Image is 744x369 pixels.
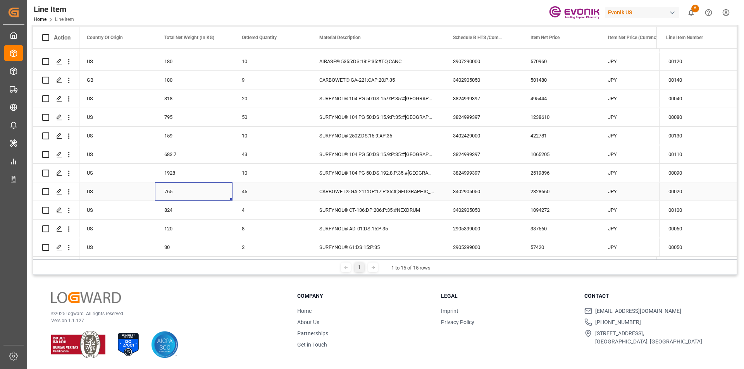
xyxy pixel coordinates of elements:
[51,310,278,317] p: © 2025 Logward. All rights reserved.
[297,330,328,336] a: Partnerships
[599,52,676,70] div: JPY
[164,35,214,40] span: Total Net Weight (In KG)
[659,220,737,238] div: 00060
[599,89,676,108] div: JPY
[659,220,737,238] div: Press SPACE to select this row.
[659,127,737,145] div: Press SPACE to select this row.
[34,17,46,22] a: Home
[115,331,142,358] img: ISO 27001 Certification
[659,52,737,71] div: Press SPACE to select this row.
[151,331,178,358] img: AICPA SOC
[155,71,232,89] div: 180
[444,89,521,108] div: 3824999397
[659,145,737,163] div: 00110
[659,89,737,108] div: Press SPACE to select this row.
[310,145,444,163] div: SURFYNOL® 104 PG 50:DS:15.9:P:35:#[GEOGRAPHIC_DATA]
[77,220,155,238] div: US
[444,220,521,238] div: 2905399000
[33,71,79,89] div: Press SPACE to select this row.
[521,127,599,145] div: 422781
[659,127,737,145] div: 00130
[444,108,521,126] div: 3824999397
[54,34,71,41] div: Action
[310,52,444,70] div: AIRASE® 5355:DS:18:P:35:#TO,CANC
[521,238,599,256] div: 57420
[310,127,444,145] div: SURFYNOL® 2502:DS:15.9:AP:35
[599,71,676,89] div: JPY
[521,71,599,89] div: 501480
[595,307,681,315] span: [EMAIL_ADDRESS][DOMAIN_NAME]
[441,308,458,314] a: Imprint
[155,238,232,256] div: 30
[682,4,700,21] button: show 5 new notifications
[297,292,431,300] h3: Company
[310,71,444,89] div: CARBOWET® GA-221:CAP:20:P:35
[310,182,444,201] div: CARBOWET® GA-211:DP:17:P:35:#[GEOGRAPHIC_DATA]
[521,220,599,238] div: 337560
[87,35,123,40] span: Country Of Origin
[659,108,737,127] div: Press SPACE to select this row.
[659,71,737,89] div: Press SPACE to select this row.
[659,71,737,89] div: 00140
[444,182,521,201] div: 3402905050
[521,182,599,201] div: 2328660
[232,238,310,256] div: 2
[51,317,278,324] p: Version 1.1.127
[310,201,444,219] div: SURFYNOL® CT-136:DP:206:P:35:#NEXDRUM
[659,238,737,257] div: Press SPACE to select this row.
[155,182,232,201] div: 765
[599,182,676,201] div: JPY
[155,145,232,163] div: 683.7
[33,52,79,71] div: Press SPACE to select this row.
[155,127,232,145] div: 159
[77,89,155,108] div: US
[77,71,155,89] div: GB
[232,71,310,89] div: 9
[242,35,277,40] span: Ordered Quantity
[584,292,718,300] h3: Contact
[521,201,599,219] div: 1094272
[232,164,310,182] div: 10
[232,145,310,163] div: 43
[700,4,717,21] button: Help Center
[33,108,79,127] div: Press SPACE to select this row.
[319,35,361,40] span: Material Description
[232,127,310,145] div: 10
[310,220,444,238] div: SURFYNOL® AD-01:DS:15:P:35
[549,6,599,19] img: Evonik-brand-mark-Deep-Purple-RGB.jpeg_1700498283.jpeg
[155,164,232,182] div: 1928
[530,35,560,40] span: Item Net Price
[232,52,310,70] div: 10
[595,330,702,346] span: [STREET_ADDRESS], [GEOGRAPHIC_DATA], [GEOGRAPHIC_DATA]
[659,238,737,256] div: 00050
[232,201,310,219] div: 4
[444,201,521,219] div: 3402905050
[51,292,121,303] img: Logward Logo
[521,89,599,108] div: 495444
[310,238,444,256] div: SURFYNOL® 61:DS:15:P:35
[77,238,155,256] div: US
[33,201,79,220] div: Press SPACE to select this row.
[659,89,737,108] div: 00040
[444,52,521,70] div: 3907290000
[297,342,327,348] a: Get in Touch
[33,164,79,182] div: Press SPACE to select this row.
[33,238,79,257] div: Press SPACE to select this row.
[599,145,676,163] div: JPY
[599,238,676,256] div: JPY
[33,220,79,238] div: Press SPACE to select this row.
[441,319,474,325] a: Privacy Policy
[659,182,737,201] div: Press SPACE to select this row.
[605,5,682,20] button: Evonik US
[297,319,319,325] a: About Us
[33,145,79,164] div: Press SPACE to select this row.
[297,308,312,314] a: Home
[155,220,232,238] div: 120
[33,89,79,108] div: Press SPACE to select this row.
[659,145,737,164] div: Press SPACE to select this row.
[659,182,737,201] div: 00020
[444,238,521,256] div: 2905299000
[232,89,310,108] div: 20
[659,164,737,182] div: 00090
